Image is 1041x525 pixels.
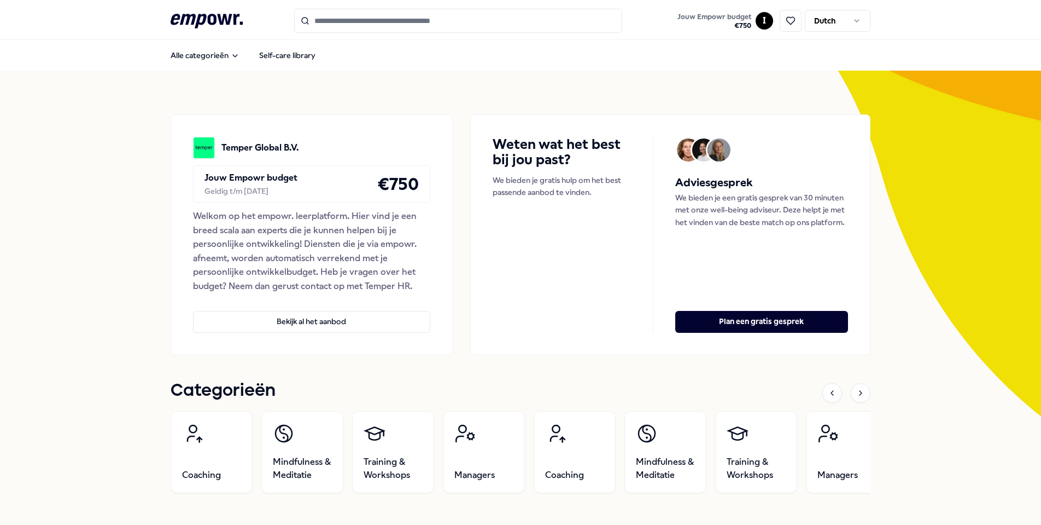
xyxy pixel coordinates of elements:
a: Self-care library [250,44,324,66]
span: Coaching [545,469,584,482]
div: Welkom op het empowr. leerplatform. Hier vind je een breed scala aan experts die je kunnen helpen... [193,209,430,293]
button: Plan een gratis gesprek [675,311,848,333]
p: Jouw Empowr budget [204,171,297,185]
a: Training & Workshops [715,411,797,493]
span: € 750 [677,21,751,30]
img: Avatar [692,139,715,161]
img: Avatar [707,139,730,161]
button: Jouw Empowr budget€750 [675,10,753,32]
div: Geldig t/m [DATE] [204,185,297,197]
button: I [756,12,773,30]
p: We bieden je gratis hulp om het best passende aanbod te vinden. [493,174,631,199]
p: We bieden je een gratis gesprek van 30 minuten met onze well-being adviseur. Deze helpt je met he... [675,192,848,228]
a: Coaching [171,411,253,493]
span: Managers [454,469,495,482]
button: Alle categorieën [162,44,248,66]
a: Managers [443,411,525,493]
img: Temper Global B.V. [193,137,215,159]
span: Training & Workshops [727,455,786,482]
img: Avatar [677,139,700,161]
span: Managers [817,469,858,482]
a: Mindfulness & Meditatie [624,411,706,493]
span: Jouw Empowr budget [677,13,751,21]
h1: Categorieën [171,377,276,405]
span: Coaching [182,469,221,482]
span: Mindfulness & Meditatie [636,455,695,482]
nav: Main [162,44,324,66]
a: Training & Workshops [352,411,434,493]
span: Mindfulness & Meditatie [273,455,332,482]
input: Search for products, categories or subcategories [294,9,622,33]
h4: € 750 [377,170,419,198]
a: Bekijk al het aanbod [193,293,430,333]
a: Mindfulness & Meditatie [261,411,343,493]
button: Bekijk al het aanbod [193,311,430,333]
a: Jouw Empowr budget€750 [673,9,756,32]
a: Coaching [534,411,616,493]
a: Managers [806,411,888,493]
p: Temper Global B.V. [221,141,299,155]
h5: Adviesgesprek [675,174,848,192]
span: Training & Workshops [364,455,423,482]
h4: Weten wat het best bij jou past? [493,137,631,168]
